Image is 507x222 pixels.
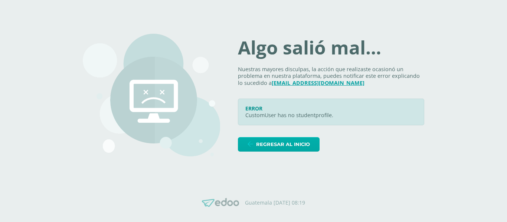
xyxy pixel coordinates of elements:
a: [EMAIL_ADDRESS][DOMAIN_NAME] [272,79,364,86]
p: CustomUser has no studentprofile. [245,112,417,119]
p: Nuestras mayores disculpas, la acción que realizaste ocasionó un problema en nuestra plataforma, ... [238,66,424,87]
a: Regresar al inicio [238,137,320,152]
span: Regresar al inicio [256,137,310,151]
p: Guatemala [DATE] 08:19 [245,199,305,206]
span: ERROR [245,105,262,112]
img: 500.png [83,34,220,156]
img: Edoo [202,198,239,207]
h1: Algo salió mal... [238,39,424,57]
